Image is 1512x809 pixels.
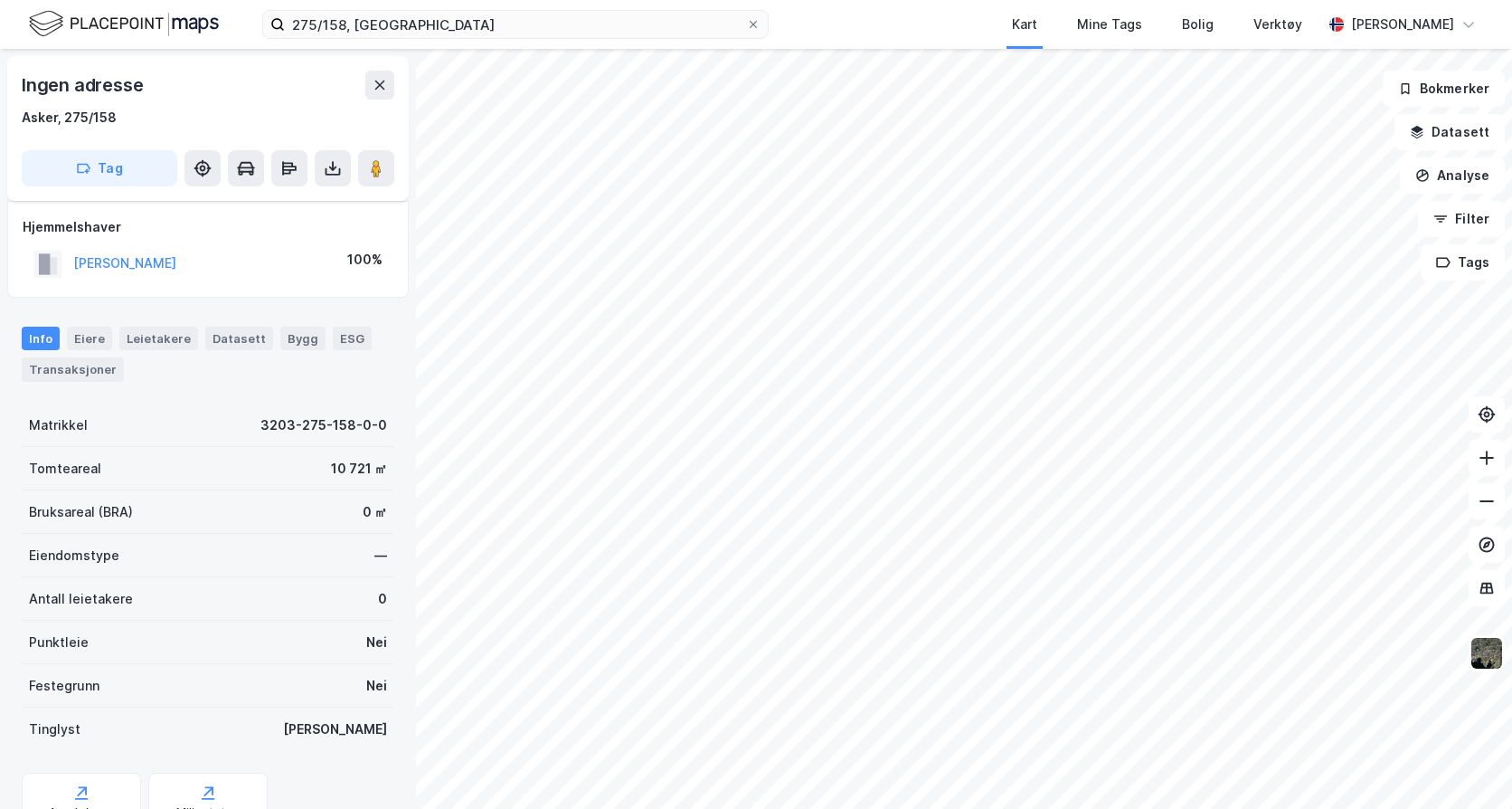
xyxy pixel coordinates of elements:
div: Matrikkel [29,414,88,436]
button: Datasett [1394,114,1505,150]
img: logo.f888ab2527a4732fd821a326f86c7f29.svg [29,8,219,40]
div: Eiere [67,327,112,350]
button: Bokmerker [1383,71,1505,107]
button: Tags [1421,244,1505,281]
div: 0 [378,588,387,610]
div: Mine Tags [1077,14,1142,35]
img: 9k= [1469,636,1504,671]
button: Tag [22,150,177,186]
div: [PERSON_NAME] [283,719,387,740]
div: Datasett [205,327,273,350]
div: — [374,545,387,566]
div: Bruksareal (BRA) [29,501,133,523]
div: Nei [366,632,387,653]
div: Info [22,327,60,350]
div: [PERSON_NAME] [1351,14,1454,35]
div: Eiendomstype [29,545,119,566]
input: Søk på adresse, matrikkel, gårdeiere, leietakere eller personer [285,11,746,38]
div: Kontrollprogram for chat [1422,722,1512,809]
div: 100% [347,249,383,271]
div: Verktøy [1253,14,1302,35]
div: Tomteareal [29,458,101,480]
div: Bygg [280,327,326,350]
div: 10 721 ㎡ [331,458,387,480]
div: Punktleie [29,632,89,653]
div: Leietakere [119,327,198,350]
div: Tinglyst [29,719,80,740]
div: Asker, 275/158 [22,107,117,128]
div: Bolig [1182,14,1214,35]
div: Kart [1012,14,1037,35]
div: 3203-275-158-0-0 [260,414,387,436]
iframe: Chat Widget [1422,722,1512,809]
div: 0 ㎡ [363,501,387,523]
button: Filter [1418,201,1505,237]
button: Analyse [1400,157,1505,194]
div: ESG [333,327,372,350]
div: Nei [366,675,387,697]
div: Hjemmelshaver [23,216,393,238]
div: Transaksjoner [22,357,124,381]
div: Antall leietakere [29,588,133,610]
div: Festegrunn [29,675,99,697]
div: Ingen adresse [22,71,146,100]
